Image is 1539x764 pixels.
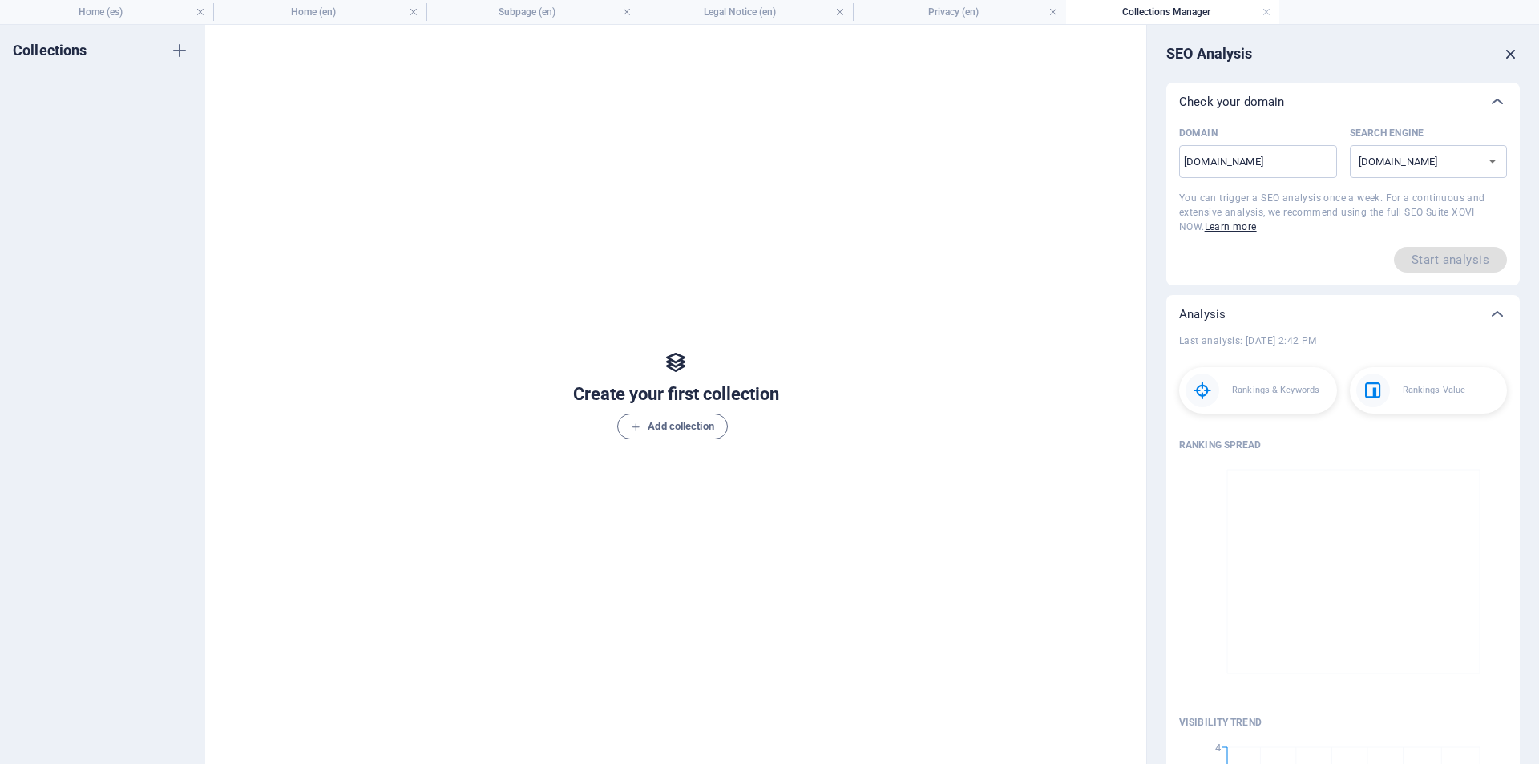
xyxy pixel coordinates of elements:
[1350,145,1508,178] select: Search Engine
[1403,382,1465,398] p: Rankings Value
[1179,149,1337,175] input: Domain
[1179,367,1337,414] div: The "Rankings" metric shows the total number of times your site appears in Google's top 100 searc...
[1179,127,1218,139] p: Domain
[1179,94,1284,110] p: Check your domain
[426,3,640,21] h4: Subpage (en)
[1066,3,1279,21] h4: Collections Manager
[853,3,1066,21] h4: Privacy (en)
[1166,83,1520,121] div: Check your domain
[1179,439,1262,451] p: This metric shows how your site's rankings are spread across Google's search result pages. If you...
[1205,221,1257,232] a: Learn more
[1350,127,1424,139] p: Search Engine
[1179,306,1226,322] p: Analysis
[1350,367,1508,414] div: The "Ranking Value" metric assesses the worth of your rankings concerning potential ad costs. It ...
[573,382,779,407] h5: Create your first collection
[1179,192,1485,232] span: You can trigger a SEO analysis once a week. For a continuous and extensive analysis, we recommend...
[1179,716,1262,729] p: This metric is your website's visibility scorecard within Google's top 100 search results for spe...
[213,3,426,21] h4: Home (en)
[1166,44,1253,63] h6: SEO Analysis
[1166,121,1520,285] div: Check your domain
[170,41,189,60] i: Create new collection
[617,414,727,439] button: Add collection
[1232,382,1319,398] p: Rankings & Keywords
[631,417,713,436] span: Add collection
[1215,742,1222,754] tspan: 4
[13,41,87,60] h6: Collections
[1179,335,1317,346] span: Last analysis: [DATE] 2:42 PM
[1166,295,1520,333] div: Analysis
[1394,247,1507,273] span: The next analysis can be started on Sep 12, 2025 2:42 PM.
[640,3,853,21] h4: Legal Notice (en)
